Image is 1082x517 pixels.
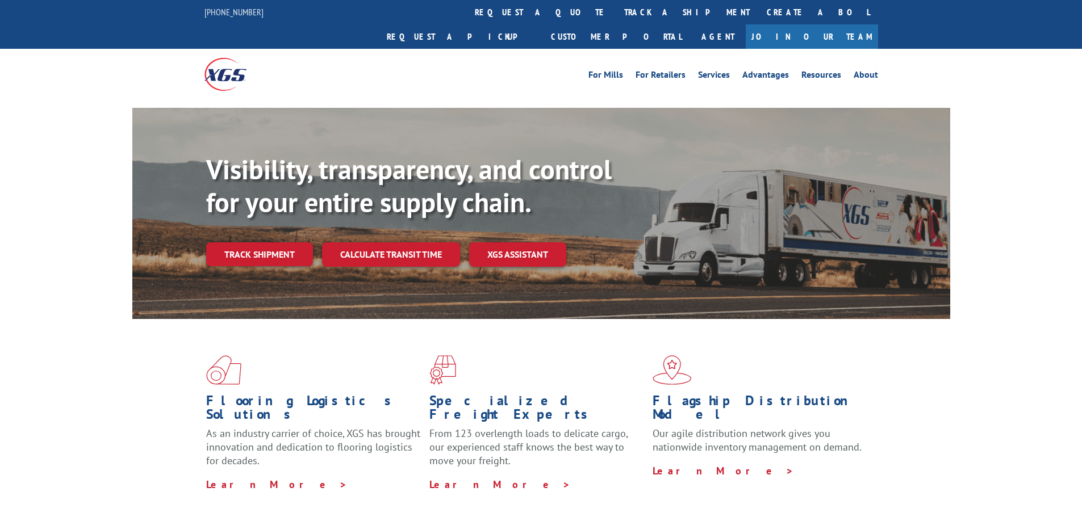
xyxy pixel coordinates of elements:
b: Visibility, transparency, and control for your entire supply chain. [206,152,612,220]
a: For Retailers [636,70,686,83]
h1: Flooring Logistics Solutions [206,394,421,427]
a: Track shipment [206,242,313,266]
img: xgs-icon-total-supply-chain-intelligence-red [206,355,241,385]
a: Advantages [742,70,789,83]
a: For Mills [588,70,623,83]
a: Learn More > [429,478,571,491]
img: xgs-icon-flagship-distribution-model-red [653,355,692,385]
span: Our agile distribution network gives you nationwide inventory management on demand. [653,427,862,453]
h1: Flagship Distribution Model [653,394,867,427]
a: Customer Portal [542,24,690,49]
a: Learn More > [206,478,348,491]
p: From 123 overlength loads to delicate cargo, our experienced staff knows the best way to move you... [429,427,644,477]
a: [PHONE_NUMBER] [204,6,264,18]
a: Agent [690,24,746,49]
a: Calculate transit time [322,242,460,267]
a: Learn More > [653,464,794,477]
a: Join Our Team [746,24,878,49]
a: About [854,70,878,83]
h1: Specialized Freight Experts [429,394,644,427]
img: xgs-icon-focused-on-flooring-red [429,355,456,385]
span: As an industry carrier of choice, XGS has brought innovation and dedication to flooring logistics... [206,427,420,467]
a: Resources [801,70,841,83]
a: Request a pickup [378,24,542,49]
a: XGS ASSISTANT [469,242,566,267]
a: Services [698,70,730,83]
